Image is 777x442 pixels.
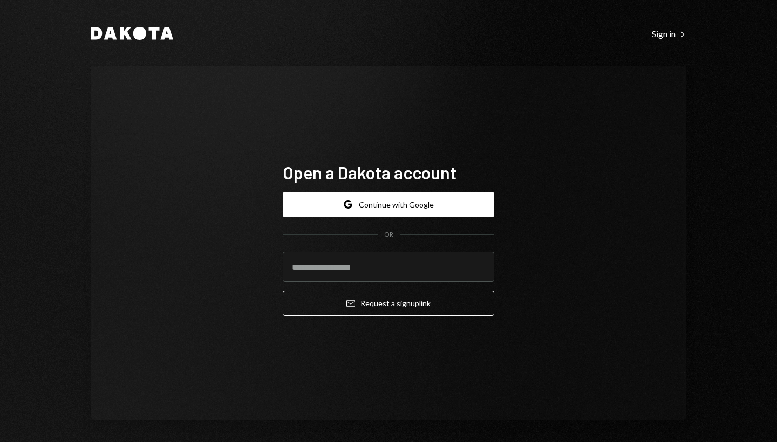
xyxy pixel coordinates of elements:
h1: Open a Dakota account [283,162,494,183]
a: Sign in [652,27,686,39]
div: Sign in [652,29,686,39]
button: Continue with Google [283,192,494,217]
button: Request a signuplink [283,291,494,316]
div: OR [384,230,393,239]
